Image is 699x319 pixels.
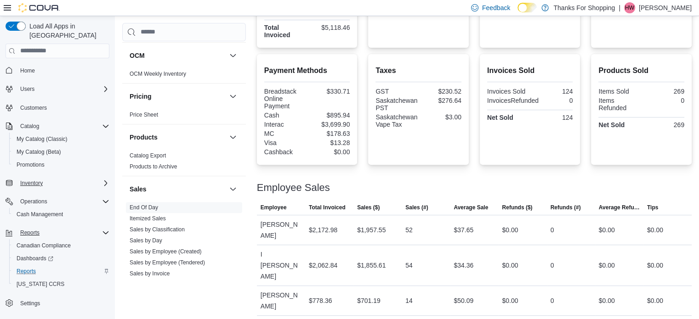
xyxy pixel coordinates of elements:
p: | [619,2,620,13]
span: Home [20,67,35,74]
button: Operations [2,195,113,208]
span: Load All Apps in [GEOGRAPHIC_DATA] [26,22,109,40]
div: $330.71 [309,88,350,95]
div: $1,855.61 [357,260,386,271]
span: Operations [17,196,109,207]
div: Products [122,150,246,176]
span: Sales ($) [357,204,380,211]
span: Catalog Export [130,152,166,159]
div: Hannah Waugh [624,2,635,13]
button: Cash Management [9,208,113,221]
span: Reports [17,268,36,275]
div: 269 [643,121,684,129]
a: Canadian Compliance [13,240,74,251]
div: Breadstack Online Payment [264,88,305,110]
span: Settings [20,300,40,307]
h2: Products Sold [598,65,684,76]
div: Invoices Sold [487,88,528,95]
div: $37.65 [454,224,473,235]
a: Itemized Sales [130,215,166,222]
span: Price Sheet [130,111,158,118]
div: 0 [542,97,573,104]
p: [PERSON_NAME] [639,2,692,13]
a: Dashboards [13,253,57,264]
span: Sales by Invoice [130,270,170,277]
div: $34.36 [454,260,473,271]
div: $0.00 [599,224,615,235]
div: 52 [405,224,413,235]
div: 14 [405,295,413,306]
button: Pricing [227,91,239,102]
div: Saskatchewan Vape Tax [375,113,417,128]
span: Catalog [17,121,109,132]
a: Settings [17,298,44,309]
span: Reports [13,266,109,277]
span: Customers [20,104,47,112]
a: Products to Archive [130,163,177,170]
button: Catalog [17,121,43,132]
div: 0 [551,295,554,306]
div: $276.64 [421,97,461,104]
span: Home [17,65,109,76]
button: Users [17,84,38,95]
span: Inventory [17,178,109,189]
div: $0.00 [502,295,518,306]
span: Inventory [20,179,43,187]
div: 124 [532,114,573,121]
button: My Catalog (Classic) [9,133,113,146]
span: Sales (#) [405,204,428,211]
div: 0 [643,97,684,104]
button: Products [130,133,226,142]
a: Sales by Classification [130,226,185,233]
div: Visa [264,139,305,146]
a: Sales by Employee (Created) [130,248,202,255]
span: Settings [17,297,109,308]
span: Washington CCRS [13,279,109,290]
span: Operations [20,198,47,205]
div: $0.00 [599,295,615,306]
div: $0.00 [647,295,663,306]
span: My Catalog (Beta) [13,146,109,157]
span: [US_STATE] CCRS [17,280,64,288]
div: 0 [551,224,554,235]
div: $0.00 [502,224,518,235]
span: Cash Management [17,211,63,218]
button: My Catalog (Beta) [9,146,113,158]
a: My Catalog (Classic) [13,134,71,145]
div: Items Sold [598,88,639,95]
a: [US_STATE] CCRS [13,279,68,290]
div: $778.36 [309,295,332,306]
button: Settings [2,296,113,309]
span: Reports [17,227,109,238]
button: Pricing [130,92,226,101]
a: Promotions [13,159,48,170]
a: Sales by Invoice [130,270,170,277]
div: $701.19 [357,295,381,306]
a: My Catalog (Beta) [13,146,65,157]
span: Sales by Employee (Tendered) [130,259,205,266]
span: Tips [647,204,658,211]
div: Pricing [122,109,246,124]
span: Sales by Day [130,237,162,244]
button: Products [227,132,239,143]
div: GST [375,88,416,95]
a: Home [17,65,39,76]
h3: Pricing [130,92,151,101]
button: Canadian Compliance [9,239,113,252]
div: $13.28 [309,139,350,146]
span: Canadian Compliance [17,242,71,249]
div: 0 [551,260,554,271]
h3: Products [130,133,158,142]
span: Average Refund [599,204,640,211]
div: $178.63 [309,130,350,137]
a: OCM Weekly Inventory [130,71,186,77]
h3: OCM [130,51,145,60]
div: $50.09 [454,295,473,306]
button: Catalog [2,120,113,133]
div: $0.00 [599,260,615,271]
button: Promotions [9,158,113,171]
button: Sales [130,185,226,194]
